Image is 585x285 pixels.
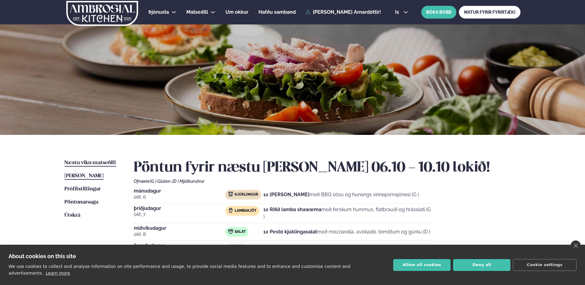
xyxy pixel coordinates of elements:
button: BÓKA BORÐ [421,6,456,19]
button: is [390,10,413,15]
img: Lamb.svg [228,208,233,213]
span: Prófílstillingar [64,186,101,192]
span: is [395,10,401,15]
button: Allow all cookies [393,259,451,271]
strong: 1x Pestó kjúklingasalat [263,229,317,235]
span: Salat [235,229,246,234]
p: með ferskum hummus, flatbrauði og hrásalati (G ) [263,206,433,221]
span: [PERSON_NAME] [64,173,104,179]
a: Prófílstillingar [64,186,101,193]
button: Deny all [453,259,510,271]
span: okt. 6 [134,193,225,201]
a: Um okkur [225,9,248,16]
span: miðvikudagur [134,226,225,231]
span: Matseðill [186,9,208,15]
span: okt. 8 [134,231,225,238]
span: mánudagur [134,189,225,193]
a: Næstu viku matseðill [64,159,116,167]
span: Kjúklingur [235,192,258,197]
div: Ofnæmi: [134,179,521,184]
span: þriðjudagur [134,206,225,211]
strong: 1x Rifið lamba shawarma [263,207,321,212]
span: Næstu viku matseðill [64,160,116,165]
a: Útskrá [64,212,80,219]
span: fimmtudagur [134,243,225,248]
img: salad.svg [228,229,233,234]
a: Learn more [46,271,70,276]
span: Pöntunarsaga [64,200,98,205]
a: Pöntunarsaga [64,199,98,206]
span: (D ) Mjólkurvörur [172,179,204,184]
a: close [571,240,581,251]
a: Matseðill [186,9,208,16]
p: We use cookies to collect and analyse information on site performance and usage, to provide socia... [9,264,350,276]
p: með BBQ sósu og hunangs sinnepsmajónesi (G ) [263,191,419,198]
strong: 1x [PERSON_NAME] [263,192,309,197]
span: Hafðu samband [258,9,296,15]
h2: Pöntun fyrir næstu [PERSON_NAME] 06.10 - 10.10 lokið! [134,159,521,176]
img: chicken.svg [228,192,233,197]
p: með mozzarella, avókadó, tómötum og gúrku (D ) [263,228,430,236]
span: Lambakjöt [235,208,256,213]
a: [PERSON_NAME] [64,172,104,180]
a: Þjónusta [148,9,169,16]
button: Cookie settings [513,259,576,271]
a: MATUR FYRIR FYRIRTÆKI [459,6,521,19]
span: Útskrá [64,213,80,218]
span: Þjónusta [148,9,169,15]
span: okt. 7 [134,211,225,218]
span: (G ) Glúten , [150,179,172,184]
span: Um okkur [225,9,248,15]
strong: About cookies on this site [9,253,76,259]
a: Hafðu samband [258,9,296,16]
a: [PERSON_NAME] Arnardóttir! [305,9,381,15]
img: logo [66,1,139,26]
